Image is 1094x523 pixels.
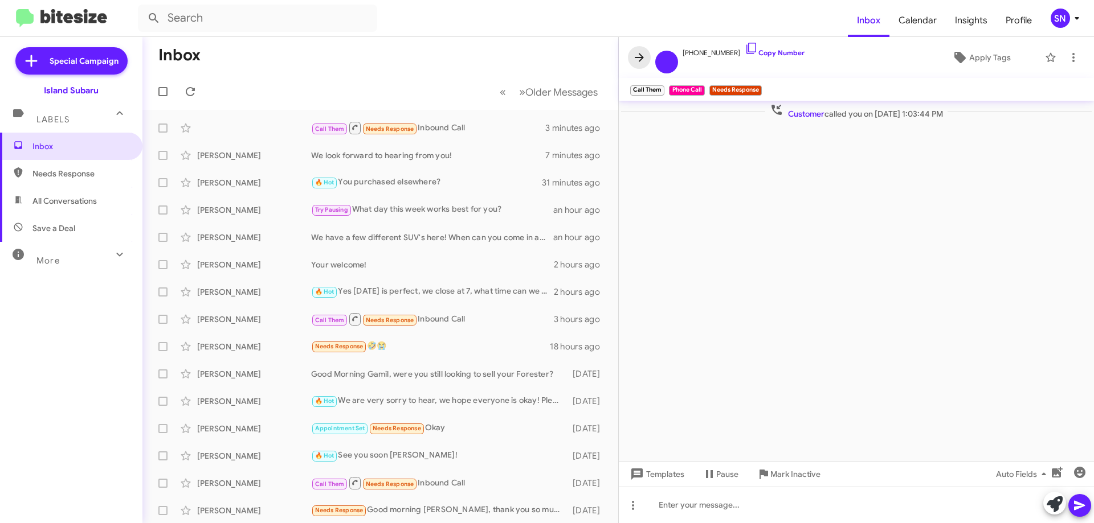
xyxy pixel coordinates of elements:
div: [PERSON_NAME] [197,177,311,188]
small: Call Them [630,85,664,96]
div: Good Morning Gamil, were you still looking to sell your Forester? [311,368,567,380]
span: Special Campaign [50,55,119,67]
div: [PERSON_NAME] [197,204,311,216]
div: [DATE] [567,477,609,489]
div: Yes [DATE] is perfect, we close at 7, what time can we expect you? [311,285,554,298]
div: 2 hours ago [554,259,609,270]
small: Phone Call [669,85,704,96]
button: Pause [693,464,748,484]
span: More [36,256,60,266]
span: Needs Response [315,343,364,350]
span: « [500,85,506,99]
div: [DATE] [567,505,609,516]
div: [DATE] [567,368,609,380]
div: See you soon [PERSON_NAME]! [311,449,567,462]
div: SN [1051,9,1070,28]
div: Inbound Call [311,476,567,490]
span: 🔥 Hot [315,397,334,405]
span: Call Them [315,125,345,133]
div: [PERSON_NAME] [197,477,311,489]
span: 🔥 Hot [315,452,334,459]
span: All Conversations [32,195,97,207]
div: We are very sorry to hear, we hope everyone is okay! Please let me know when you are available to... [311,394,567,407]
span: Apply Tags [969,47,1011,68]
div: 7 minutes ago [545,150,609,161]
span: Older Messages [525,86,598,98]
span: Needs Response [366,480,414,488]
a: Profile [997,4,1041,37]
span: Call Them [315,316,345,324]
nav: Page navigation example [493,80,605,104]
span: Customer [788,109,824,119]
span: Mark Inactive [770,464,820,484]
div: [DATE] [567,396,609,407]
h1: Inbox [158,46,201,64]
span: 🔥 Hot [315,179,334,186]
span: Needs Response [32,168,129,179]
small: Needs Response [709,85,762,96]
div: Inbound Call [311,312,554,326]
div: 3 hours ago [554,314,609,325]
button: Templates [619,464,693,484]
div: 18 hours ago [550,341,609,352]
span: Save a Deal [32,223,75,234]
div: [PERSON_NAME] [197,150,311,161]
div: What day this week works best for you? [311,203,553,216]
div: [DATE] [567,450,609,462]
div: [PERSON_NAME] [197,314,311,325]
a: Inbox [848,4,889,37]
div: Okay [311,422,567,435]
div: [PERSON_NAME] [197,286,311,298]
span: Templates [628,464,684,484]
span: Appointment Set [315,425,365,432]
div: Good morning [PERSON_NAME], thank you so much for asking! But I think I contacted Victory Subaru,... [311,504,567,517]
span: [PHONE_NUMBER] [683,42,805,59]
span: Needs Response [366,125,414,133]
button: SN [1041,9,1081,28]
div: 3 minutes ago [545,122,609,134]
div: [PERSON_NAME] [197,259,311,270]
a: Special Campaign [15,47,128,75]
a: Calendar [889,4,946,37]
div: [PERSON_NAME] [197,396,311,407]
div: 31 minutes ago [542,177,609,188]
button: Previous [493,80,513,104]
div: Inbound Call [311,121,545,135]
div: [DATE] [567,423,609,434]
input: Search [138,5,377,32]
span: Needs Response [315,506,364,514]
span: 🔥 Hot [315,288,334,295]
span: Call Them [315,480,345,488]
a: Copy Number [745,48,805,57]
div: [PERSON_NAME] [197,368,311,380]
div: [PERSON_NAME] [197,505,311,516]
button: Next [512,80,605,104]
div: You purchased elsewhere? [311,176,542,189]
div: We have a few different SUV's here! When can you come in and check them out? [311,232,553,243]
div: [PERSON_NAME] [197,450,311,462]
button: Mark Inactive [748,464,830,484]
div: 2 hours ago [554,286,609,298]
div: [PERSON_NAME] [197,232,311,243]
div: Island Subaru [44,85,99,96]
div: an hour ago [553,232,609,243]
button: Apply Tags [922,47,1039,68]
div: an hour ago [553,204,609,216]
span: Auto Fields [996,464,1051,484]
a: Insights [946,4,997,37]
span: Labels [36,114,70,125]
span: called you on [DATE] 1:03:44 PM [765,103,948,120]
span: Inbox [32,141,129,152]
div: Your welcome! [311,259,554,270]
span: Pause [716,464,738,484]
span: Try Pausing [315,206,348,213]
div: [PERSON_NAME] [197,341,311,352]
span: Needs Response [373,425,421,432]
button: Auto Fields [987,464,1060,484]
div: 🤣😭 [311,340,550,353]
div: We look forward to hearing from you! [311,150,545,161]
div: [PERSON_NAME] [197,423,311,434]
